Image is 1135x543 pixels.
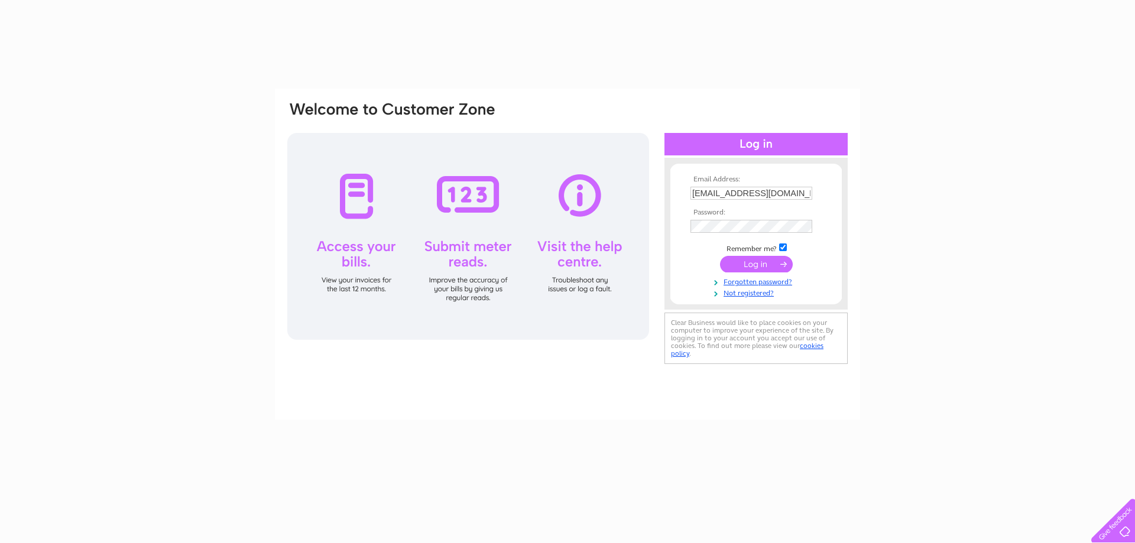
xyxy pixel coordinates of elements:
input: Submit [720,256,793,272]
th: Password: [688,209,825,217]
td: Remember me? [688,242,825,253]
a: Forgotten password? [690,275,825,287]
a: Not registered? [690,287,825,298]
th: Email Address: [688,175,825,184]
div: Clear Business would like to place cookies on your computer to improve your experience of the sit... [664,313,848,364]
a: cookies policy [671,342,823,357]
